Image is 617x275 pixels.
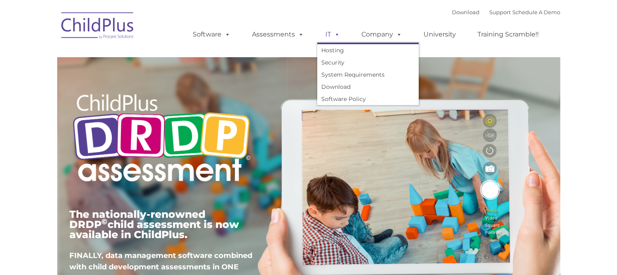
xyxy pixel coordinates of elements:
sup: © [101,217,107,226]
a: System Requirements [317,69,419,81]
a: Software [185,26,239,43]
a: Security [317,56,419,69]
a: Software Policy [317,93,419,105]
a: Training Scramble!! [469,26,547,43]
span: The nationally-renowned DRDP child assessment is now available in ChildPlus. [69,208,239,241]
a: Download [452,9,479,15]
a: Support [489,9,511,15]
a: Assessments [244,26,312,43]
img: Copyright - DRDP Logo Light [69,83,254,195]
a: University [415,26,464,43]
img: ChildPlus by Procare Solutions [57,6,138,47]
a: IT [317,26,348,43]
a: Download [317,81,419,93]
a: Hosting [317,44,419,56]
a: Company [353,26,410,43]
font: | [452,9,560,15]
a: Schedule A Demo [512,9,560,15]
